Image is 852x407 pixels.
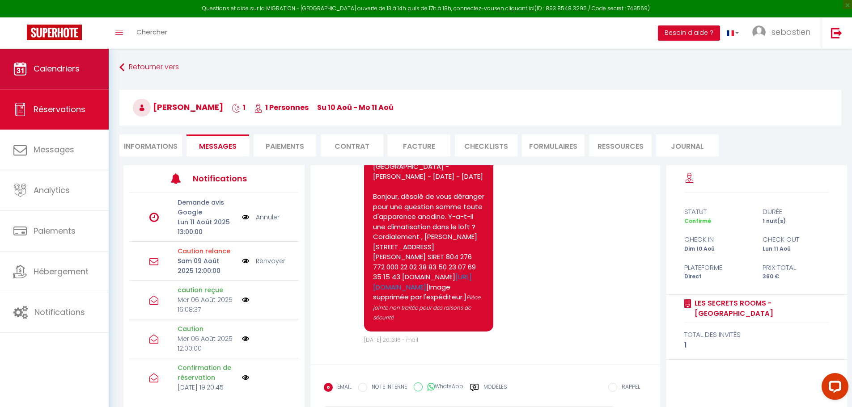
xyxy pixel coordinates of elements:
div: Plateforme [678,262,757,273]
span: Réservations [34,104,85,115]
img: NO IMAGE [242,212,249,222]
span: Calendriers [34,63,80,74]
a: Chercher [130,17,174,49]
label: Modèles [483,383,507,399]
label: EMAIL [333,383,352,393]
span: [PERSON_NAME] [133,101,223,113]
li: Contrat [321,134,383,156]
img: logout [831,27,842,38]
p: Mer 06 Août 2025 16:08:37 [178,295,236,315]
div: total des invités [684,329,829,340]
div: 360 € [757,273,835,281]
span: Messages [199,141,237,151]
span: Hébergement [34,266,89,277]
img: NO IMAGE [242,296,249,303]
a: Annuler [256,212,280,222]
div: statut [678,206,757,217]
div: Direct [678,273,757,281]
span: Analytics [34,185,70,196]
span: Paiements [34,225,76,236]
p: Sam 09 Août 2025 12:00:00 [178,256,236,276]
span: Messages [34,144,74,155]
img: NO IMAGE [242,374,249,381]
a: ... sebastien [746,17,822,49]
div: 1 nuit(s) [757,217,835,226]
span: 1 [232,102,246,113]
span: 1 Personnes [254,102,309,113]
img: NO IMAGE [242,256,249,266]
li: Ressources [589,134,652,156]
a: en cliquant ici [497,4,534,12]
img: ... [752,25,766,39]
li: Facture [388,134,450,156]
label: RAPPEL [617,383,640,393]
iframe: LiveChat chat widget [814,369,852,407]
small: Pièce jointe non traitée pour des raisons de sécurité [373,294,482,321]
li: Informations [119,134,182,156]
div: Dim 10 Aoû [678,245,757,253]
label: NOTE INTERNE [367,383,407,393]
span: Chercher [136,27,167,37]
span: Notifications [34,306,85,318]
div: Lun 11 Aoû [757,245,835,253]
li: Journal [656,134,719,156]
img: Super Booking [27,25,82,40]
div: Prix total [757,262,835,273]
div: check out [757,234,835,245]
h3: Notifications [193,168,263,189]
p: caution reçue [178,285,236,295]
li: FORMULAIRES [522,134,585,156]
span: Confirmé [684,217,711,225]
span: Su 10 Aoû - Mo 11 Aoû [317,102,394,113]
div: Envoyé : [DATE] 16:34 À : [EMAIL_ADDRESS][DOMAIN_NAME] Objet : les secrets rooms - [GEOGRAPHIC_DA... [373,122,484,323]
div: 1 [684,340,829,351]
div: durée [757,206,835,217]
p: Caution [178,324,236,334]
p: Demande avis Google [178,197,236,217]
span: sebastien [771,26,810,38]
p: Lun 11 Août 2025 13:00:00 [178,217,236,237]
a: [URL][DOMAIN_NAME] [373,272,472,292]
li: Paiements [254,134,316,156]
p: Motif d'échec d'envoi [178,246,236,256]
img: NO IMAGE [242,335,249,342]
div: check in [678,234,757,245]
a: les secrets rooms - [GEOGRAPHIC_DATA] [691,298,829,319]
a: Retourner vers [119,59,841,76]
span: [DATE] 20:13:16 - mail [364,336,418,344]
p: Mer 06 Août 2025 12:00:00 [178,334,236,353]
p: [DATE] 19:20:45 [178,382,236,392]
button: Besoin d'aide ? [658,25,720,41]
a: Renvoyer [256,256,285,266]
label: WhatsApp [423,382,463,392]
li: CHECKLISTS [455,134,517,156]
p: Confirmation de réservation [178,363,236,382]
